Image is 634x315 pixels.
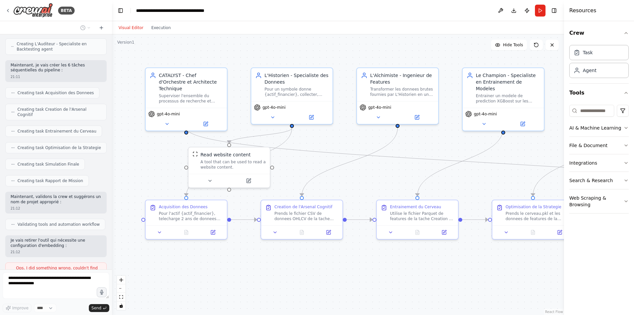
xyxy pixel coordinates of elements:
button: Open in side panel [398,113,436,121]
div: Superviser l'ensemble du processus de recherche et validation d'une nouvelle stratégie de trading... [159,93,223,104]
div: Le Champion - Specialiste en Entrainement de ModelesEntrainer un modele de prediction XGBoost sur... [462,67,545,131]
button: fit view [117,293,125,301]
button: Improve [3,304,31,312]
div: L'Historien - Specialiste des DonneesPour un symbole donne {actif_financier}, collecter, nettoyer... [251,67,333,125]
span: Creating L'Auditeur - Specialiste en Backtesting agent [17,41,101,52]
div: CATALYST - Chef d'Orchestre et Architecte TechniqueSuperviser l'ensemble du processus de recherch... [145,67,228,131]
div: Agent [583,67,596,74]
div: ScrapeWebsiteToolRead website contentA tool that can be used to read a website content. [188,147,270,188]
div: Acquisition des DonneesPour l'actif {actif_financier}, telecharge 2 ans de donnees OHLCV a la min... [145,200,228,240]
g: Edge from d1f2f3ab-addb-461c-ab30-a9ff32a594a4 to 5357372a-8bdd-4018-bdf0-19bc7cf38344 [183,128,295,196]
img: Logo [13,3,53,18]
div: Creation de l'Arsenal CognitifPrends le fichier CSV de donnees OHLCV de la tache Acquisition des ... [261,200,343,240]
button: Open in side panel [230,177,267,185]
span: Creating task Optimisation de la Strategie [18,145,101,150]
button: Tools [569,84,629,102]
span: Validating tools and automation workflow [18,222,100,227]
div: Prends le cerveau.pkl et les donnees de features de la tache Entrainement du Cerveau. Lance une e... [506,211,570,221]
div: CATALYST - Chef d'Orchestre et Architecte Technique [159,72,223,92]
div: 21:11 [11,74,101,79]
div: 21:12 [11,250,101,255]
span: Improve [12,305,28,311]
p: Maintenant, validons la crew et suggérons un nom de projet approprié : [11,194,101,205]
div: React Flow controls [117,276,125,310]
span: Ops, I did something wrong, couldn't find the agent I was looking for. [16,265,101,276]
div: BETA [58,7,75,15]
span: Creating task Entrainement du Cerveau [18,129,96,134]
span: gpt-4o-mini [263,105,286,110]
div: Pour un symbole donne {actif_financier}, collecter, nettoyer et stocker 2 ans de donnees de march... [264,87,329,97]
g: Edge from 0afded62-534d-47e9-8d98-013d75c15e6b to 503ebb28-8e50-4f1d-a4f2-59ab1db07157 [299,128,401,196]
g: Edge from d1f2f3ab-addb-461c-ab30-a9ff32a594a4 to 3f4cd977-464b-49ff-86f7-f8d758a9b295 [226,128,295,143]
button: zoom out [117,284,125,293]
div: Entrainement du Cerveau [390,204,441,210]
div: Pour l'actif {actif_financier}, telecharge 2 ans de donnees OHLCV a la minute depuis les API de m... [159,211,223,221]
span: gpt-4o-mini [474,111,497,117]
p: Maintenant, je vais créer les 6 tâches séquentielles du pipeline : [11,63,101,73]
div: Crew [569,42,629,83]
div: A tool that can be used to read a website content. [200,159,266,170]
div: Entrainement du CerveauUtilise le fichier Parquet de features de la tache Creation de l'Arsenal C... [376,200,459,240]
a: React Flow attribution [545,310,563,314]
div: Read website content [200,151,251,158]
button: No output available [288,228,316,236]
span: Hide Tools [503,42,523,48]
span: Creating task Rapport de Mission [18,178,83,183]
g: Edge from b6969b1d-8dd6-4ed8-807c-ac3997381fd1 to 1ec45259-e9e3-4b3c-be99-bc989976e9a5 [462,217,488,223]
button: No output available [172,228,200,236]
span: Creating task Simulation Finale [18,162,79,167]
button: Integrations [569,154,629,172]
div: Tools [569,102,629,219]
div: Optimisation de la StrategiePrends le cerveau.pkl et les donnees de features de la tache Entraine... [492,200,574,240]
button: Open in side panel [433,228,455,236]
g: Edge from da1b4416-aa0c-4fe7-ad5f-246eaef465a5 to b6969b1d-8dd6-4ed8-807c-ac3997381fd1 [414,128,507,196]
button: toggle interactivity [117,301,125,310]
button: Open in side panel [504,120,541,128]
button: Send [89,304,109,312]
span: Send [91,305,101,311]
nav: breadcrumb [136,7,210,14]
div: Prends le fichier CSV de donnees OHLCV de la tache Acquisition des Donnees et genere la table de ... [274,211,338,221]
div: L'Alchimiste - Ingenieur de FeaturesTransformer les donnees brutes fournies par L'Historien en un... [356,67,439,125]
button: File & Document [569,137,629,154]
button: Hide right sidebar [549,6,559,15]
button: Switch to previous chat [78,24,93,32]
div: Transformer les donnees brutes fournies par L'Historien en un Arsenal Cognitif Gold Standard pour... [370,87,434,97]
button: No output available [519,228,547,236]
button: Open in side panel [317,228,340,236]
button: Open in side panel [187,120,224,128]
g: Edge from 5357372a-8bdd-4018-bdf0-19bc7cf38344 to 503ebb28-8e50-4f1d-a4f2-59ab1db07157 [231,217,257,223]
p: Je vais retirer l'outil qui nécessite une configuration d'embedding : [11,238,101,248]
button: Open in side panel [293,113,330,121]
button: Click to speak your automation idea [97,287,107,297]
div: Acquisition des Donnees [159,204,207,210]
div: Optimisation de la Strategie [506,204,561,210]
span: Creating task Creation de l'Arsenal Cognitif [18,107,101,117]
button: No output available [404,228,432,236]
button: Search & Research [569,172,629,189]
div: L'Historien - Specialiste des Donnees [264,72,329,85]
div: Le Champion - Specialiste en Entrainement de Modeles [476,72,540,92]
button: Open in side panel [548,228,571,236]
div: Creation de l'Arsenal Cognitif [274,204,332,210]
button: Hide Tools [491,40,527,50]
div: Entrainer un modele de prediction XGBoost sur les donnees enrichies par L'Alchimiste pour {actif_... [476,93,540,104]
g: Edge from 503ebb28-8e50-4f1d-a4f2-59ab1db07157 to b6969b1d-8dd6-4ed8-807c-ac3997381fd1 [347,217,372,223]
h4: Resources [569,7,596,15]
div: Utilise le fichier Parquet de features de la tache Creation de l'Arsenal Cognitif pour entrainer ... [390,211,454,221]
button: Web Scraping & Browsing [569,189,629,213]
img: ScrapeWebsiteTool [193,151,198,157]
div: Task [583,49,593,56]
button: Start a new chat [96,24,107,32]
button: zoom in [117,276,125,284]
button: Open in side panel [201,228,224,236]
div: L'Alchimiste - Ingenieur de Features [370,72,434,85]
span: gpt-4o-mini [368,105,391,110]
div: 21:12 [11,206,101,211]
button: AI & Machine Learning [569,119,629,137]
button: Crew [569,24,629,42]
div: Version 1 [117,40,134,45]
span: Creating task Acquisition des Donnees [18,90,94,96]
button: Hide left sidebar [116,6,125,15]
g: Edge from 8dcdd0ba-c12a-4918-ae02-3dfc96b9fa7b to 1ec45259-e9e3-4b3c-be99-bc989976e9a5 [530,128,612,196]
